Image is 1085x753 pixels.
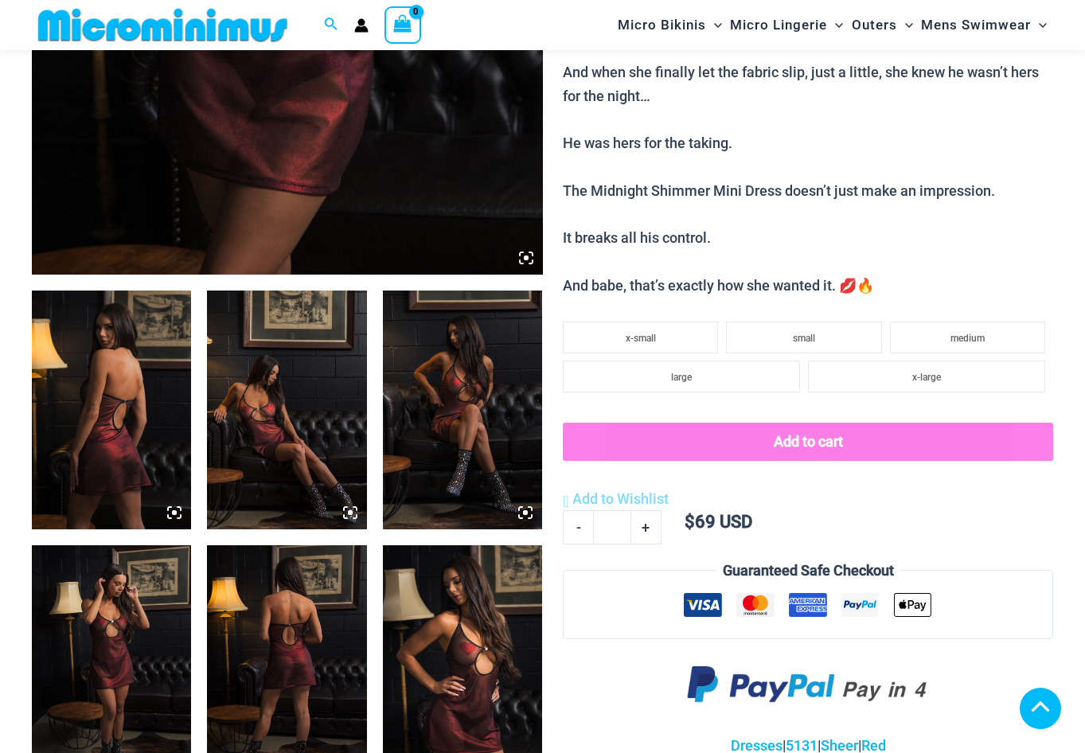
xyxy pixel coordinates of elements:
[563,423,1053,461] button: Add to cart
[808,361,1045,392] li: x-large
[827,5,843,45] span: Menu Toggle
[716,559,900,583] legend: Guaranteed Safe Checkout
[921,5,1031,45] span: Mens Swimwear
[611,2,1053,48] nav: Site Navigation
[848,5,917,45] a: OutersMenu ToggleMenu Toggle
[563,487,669,511] a: Add to Wishlist
[626,333,656,344] span: x-small
[563,510,593,544] a: -
[32,7,294,43] img: MM SHOP LOGO FLAT
[890,322,1045,353] li: medium
[897,5,913,45] span: Menu Toggle
[912,372,941,383] span: x-large
[32,291,191,530] img: Midnight Shimmer Red 5131 Dress
[593,510,630,544] input: Product quantity
[563,322,718,353] li: x-small
[618,5,706,45] span: Micro Bikinis
[706,5,722,45] span: Menu Toggle
[614,5,726,45] a: Micro BikinisMenu ToggleMenu Toggle
[726,5,847,45] a: Micro LingerieMenu ToggleMenu Toggle
[572,490,669,507] span: Add to Wishlist
[726,322,881,353] li: small
[852,5,897,45] span: Outers
[685,512,752,532] bdi: 69 USD
[950,333,985,344] span: medium
[631,510,662,544] a: +
[324,15,338,35] a: Search icon link
[384,6,421,43] a: View Shopping Cart, empty
[1031,5,1047,45] span: Menu Toggle
[917,5,1051,45] a: Mens SwimwearMenu ToggleMenu Toggle
[685,512,695,532] span: $
[383,291,542,530] img: Midnight Shimmer Red 5131 Dress
[793,333,815,344] span: small
[730,5,827,45] span: Micro Lingerie
[563,361,800,392] li: large
[207,291,366,530] img: Midnight Shimmer Red 5131 Dress
[354,18,369,33] a: Account icon link
[671,372,692,383] span: large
